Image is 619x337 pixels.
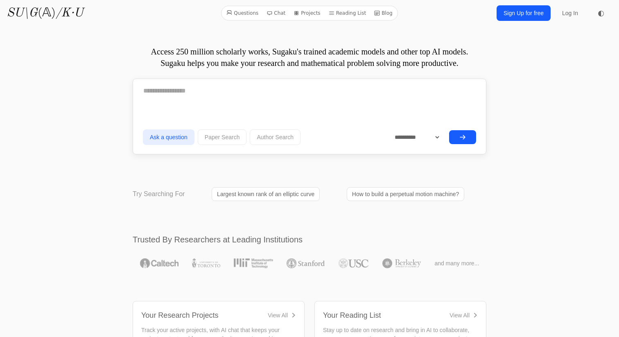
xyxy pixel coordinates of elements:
a: Log In [557,6,583,20]
a: Projects [290,8,323,18]
a: View All [268,311,296,319]
a: Blog [371,8,396,18]
button: Author Search [250,129,300,145]
p: Access 250 million scholarly works, Sugaku's trained academic models and other top AI models. Sug... [133,46,486,69]
h2: Trusted By Researchers at Leading Institutions [133,234,486,245]
a: SU\G(𝔸)/K·U [7,6,83,20]
a: Questions [223,8,262,18]
div: View All [268,311,288,319]
img: MIT [234,258,273,268]
a: Sign Up for free [497,5,551,21]
img: Caltech [140,258,178,268]
a: How to build a perpetual motion machine? [347,187,465,201]
div: View All [450,311,470,319]
div: Your Research Projects [141,310,218,321]
a: Chat [263,8,289,18]
i: /K·U [56,7,83,19]
i: SU\G [7,7,38,19]
a: View All [450,311,478,319]
p: Try Searching For [133,189,185,199]
img: USC [339,258,368,268]
a: Largest known rank of an elliptic curve [212,187,320,201]
button: ◐ [593,5,609,21]
div: Your Reading List [323,310,381,321]
img: Stanford [287,258,325,268]
span: and many more... [434,259,479,267]
img: UC Berkeley [382,258,421,268]
img: University of Toronto [192,258,220,268]
span: ◐ [598,9,604,17]
button: Ask a question [143,129,194,145]
a: Reading List [325,8,370,18]
button: Paper Search [198,129,247,145]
